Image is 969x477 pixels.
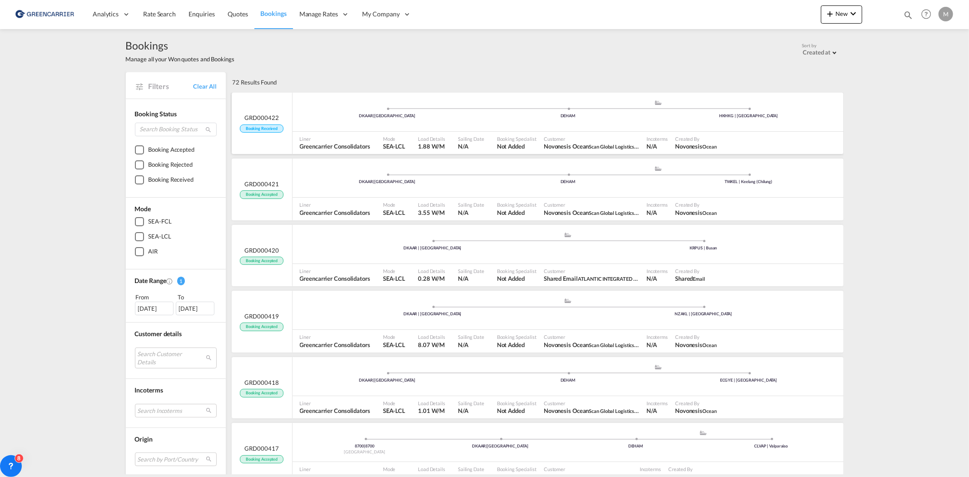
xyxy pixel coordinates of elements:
span: Novonesis Ocean [675,142,717,150]
span: Manage Rates [299,10,338,19]
md-icon: icon-magnify [903,10,913,20]
button: icon-plus 400-fgNewicon-chevron-down [821,5,862,24]
span: | [364,443,365,448]
span: Liner [300,333,370,340]
span: Scan Global Logistics A/S [589,143,644,150]
span: Analytics [93,10,119,19]
span: Greencarrier Consolidators [300,407,370,415]
span: Created By [675,201,717,208]
div: DKAAR [GEOGRAPHIC_DATA] [297,113,478,119]
span: Scan Global Logistics A/S [589,209,644,216]
div: [GEOGRAPHIC_DATA] [297,449,432,455]
span: Booking Specialist [497,400,537,407]
span: Incoterms [646,400,668,407]
span: GRD000418 [244,378,278,387]
div: N/A [646,209,657,217]
input: Search Booking Status [135,123,217,136]
span: Incoterms [646,201,668,208]
span: N/A [458,209,484,217]
md-icon: assets/icons/custom/ship-fill.svg [653,365,664,369]
div: DKAAR [GEOGRAPHIC_DATA] [432,443,568,449]
span: 8700 [365,443,374,448]
span: Incoterms [646,268,668,274]
div: From [135,293,175,302]
span: GRD000420 [244,246,278,254]
div: DEHAM [477,378,658,383]
span: From To [DATE][DATE] [135,293,217,315]
span: Booking Specialist [497,333,537,340]
span: Not Added [497,142,537,150]
img: b0b18ec08afe11efb1d4932555f5f09d.png [14,4,75,25]
div: M [939,7,953,21]
span: Created By [675,333,717,340]
div: ECGYE | [GEOGRAPHIC_DATA] [658,378,839,383]
span: | [486,443,487,448]
div: To [177,293,217,302]
md-icon: icon-plus 400-fg [825,8,835,19]
span: Greencarrier Consolidators [300,142,370,150]
span: Ocean [702,210,717,216]
span: Liner [300,268,370,274]
span: 3.55 W/M [418,209,445,216]
span: Customer [544,268,639,274]
span: SEA-LCL [383,142,405,150]
span: Novonesis Ocean Scan Global Logistics A/S [544,407,639,415]
span: Sailing Date [458,466,484,472]
span: Incoterms [646,333,668,340]
span: Incoterms [135,386,163,394]
span: ATLANTIC INTEGRATED FREIGHT APS [578,275,664,282]
span: Booking Received [240,124,283,133]
span: Sailing Date [458,135,484,142]
span: 1 [177,277,185,285]
span: Not Added [497,209,537,217]
span: | [373,113,374,118]
span: Booking Specialist [497,201,537,208]
md-icon: assets/icons/custom/ship-fill.svg [698,431,709,435]
span: N/A [458,274,484,283]
div: SEA-LCL [149,232,171,241]
a: Clear All [193,82,216,90]
md-icon: assets/icons/custom/ship-fill.svg [562,233,573,237]
span: Booking Specialist [497,135,537,142]
span: Novonesis Ocean [675,209,717,217]
span: Ocean [702,408,717,414]
md-checkbox: AIR [135,247,217,256]
span: Load Details [418,201,445,208]
div: HKHKG | [GEOGRAPHIC_DATA] [658,113,839,119]
span: | [373,179,374,184]
span: SEA-LCL [383,274,405,283]
md-icon: icon-chevron-down [848,8,859,19]
span: 0.28 W/M [418,275,445,282]
span: Greencarrier Consolidators [300,341,370,349]
span: Created By [675,268,705,274]
span: Sailing Date [458,400,484,407]
span: Booking Specialist [497,268,537,274]
span: Sailing Date [458,333,484,340]
span: Ocean [702,144,717,149]
span: Liner [300,466,370,472]
div: DKAAR [GEOGRAPHIC_DATA] [297,378,478,383]
span: Load Details [418,268,445,274]
span: Created By [668,466,752,472]
span: SEA-LCL [383,209,405,217]
span: Customer [544,466,632,472]
md-checkbox: SEA-LCL [135,232,217,241]
span: Created By [675,400,717,407]
span: Email [693,276,706,282]
span: Load Details [418,400,445,407]
span: Created By [675,135,717,142]
span: 8700 [355,443,366,448]
span: SEA-LCL [383,407,405,415]
div: SEA-FCL [149,217,172,226]
span: Rate Search [143,10,176,18]
div: DKAAR | [GEOGRAPHIC_DATA] [297,245,568,251]
span: Novonesis Ocean Scan Global Logistics A/S [544,142,639,150]
div: Booking Accepted [149,145,194,154]
div: N/A [646,407,657,415]
span: New [825,10,859,17]
div: [DATE] [176,302,214,315]
span: N/A [458,407,484,415]
span: GRD000421 [244,180,278,188]
span: Greencarrier Consolidators [300,274,370,283]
